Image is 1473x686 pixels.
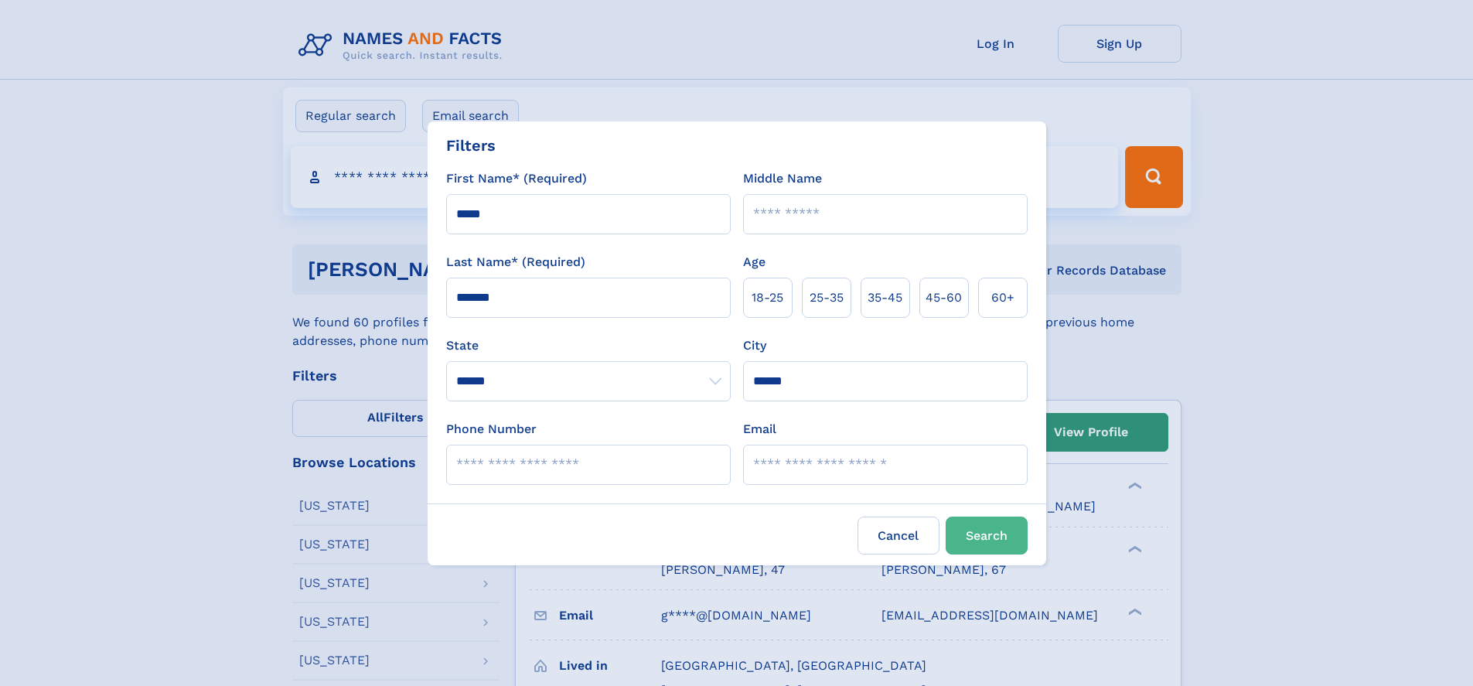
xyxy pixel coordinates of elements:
[868,288,902,307] span: 35‑45
[743,336,766,355] label: City
[446,420,537,439] label: Phone Number
[743,420,776,439] label: Email
[743,169,822,188] label: Middle Name
[743,253,765,271] label: Age
[446,253,585,271] label: Last Name* (Required)
[946,517,1028,555] button: Search
[810,288,844,307] span: 25‑35
[446,336,731,355] label: State
[858,517,939,555] label: Cancel
[752,288,783,307] span: 18‑25
[926,288,962,307] span: 45‑60
[991,288,1014,307] span: 60+
[446,169,587,188] label: First Name* (Required)
[446,134,496,157] div: Filters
